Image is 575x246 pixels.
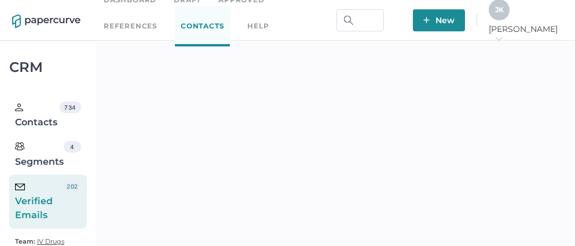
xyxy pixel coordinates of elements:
[9,62,87,73] div: CRM
[413,9,465,31] button: New
[175,6,230,46] a: Contacts
[12,15,80,28] img: papercurve-logo-colour.7244d18c.svg
[344,16,353,25] img: search.bf03fe8b.svg
[423,17,430,23] img: plus-white.e19ec114.svg
[495,5,504,14] span: J K
[336,9,384,31] input: Search Workspace
[37,237,64,245] span: IV Drugs
[15,103,23,111] img: person.20a629c4.svg
[64,141,81,153] div: 4
[495,35,503,43] i: arrow_right
[15,142,24,151] img: segments.b9481e3d.svg
[15,180,64,222] div: Verified Emails
[247,20,269,32] div: help
[489,24,563,45] span: [PERSON_NAME]
[423,9,455,31] span: New
[15,141,64,169] div: Segments
[104,20,158,32] a: References
[15,183,25,190] img: email-icon-black.c777dcea.svg
[60,102,80,113] div: 734
[64,180,81,192] div: 202
[15,102,60,129] div: Contacts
